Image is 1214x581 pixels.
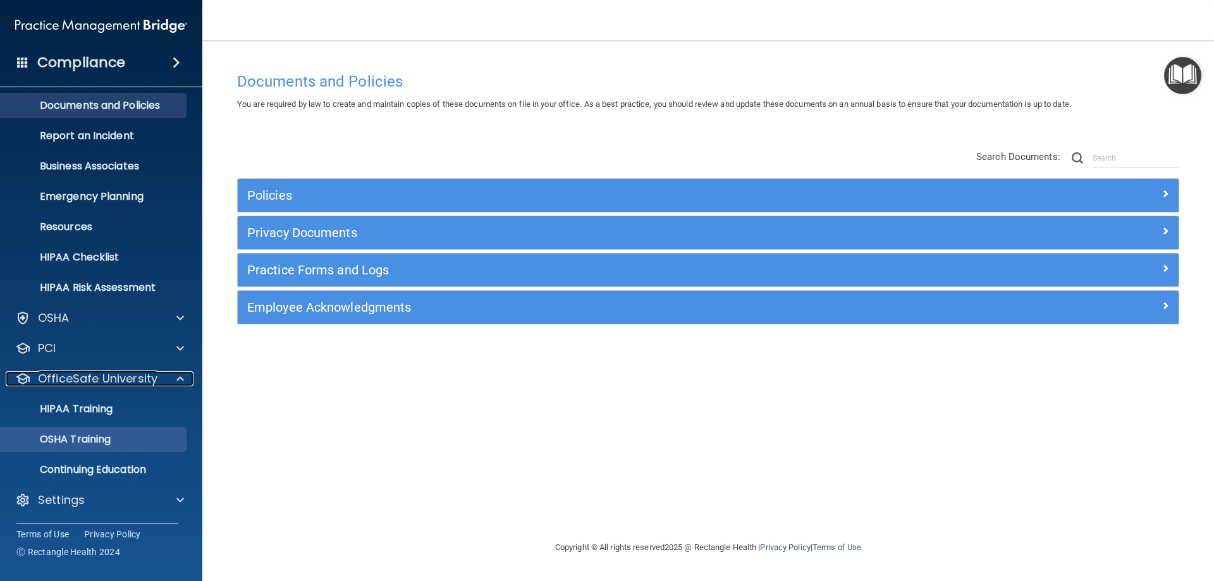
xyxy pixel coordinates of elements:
[8,281,181,294] p: HIPAA Risk Assessment
[760,542,810,552] a: Privacy Policy
[8,251,181,264] p: HIPAA Checklist
[15,492,184,508] a: Settings
[8,160,181,173] p: Business Associates
[16,546,120,558] span: Ⓒ Rectangle Health 2024
[1093,149,1179,168] input: Search
[237,99,1071,109] span: You are required by law to create and maintain copies of these documents on file in your office. ...
[1164,57,1201,94] button: Open Resource Center
[8,221,181,233] p: Resources
[477,527,939,568] div: Copyright © All rights reserved 2025 @ Rectangle Health | |
[1072,152,1083,164] img: ic-search.3b580494.png
[38,310,70,326] p: OSHA
[247,300,934,314] h5: Employee Acknowledgments
[247,223,1169,243] a: Privacy Documents
[16,528,69,541] a: Terms of Use
[237,73,1179,90] h4: Documents and Policies
[15,371,184,386] a: OfficeSafe University
[38,371,157,386] p: OfficeSafe University
[247,297,1169,317] a: Employee Acknowledgments
[247,188,934,202] h5: Policies
[247,226,934,240] h5: Privacy Documents
[8,190,181,203] p: Emergency Planning
[247,263,934,277] h5: Practice Forms and Logs
[38,341,56,356] p: PCI
[247,185,1169,205] a: Policies
[38,492,85,508] p: Settings
[8,403,113,415] p: HIPAA Training
[247,260,1169,280] a: Practice Forms and Logs
[976,151,1060,162] span: Search Documents:
[15,310,184,326] a: OSHA
[8,463,181,476] p: Continuing Education
[84,528,141,541] a: Privacy Policy
[8,433,111,446] p: OSHA Training
[15,341,184,356] a: PCI
[8,130,181,142] p: Report an Incident
[812,542,861,552] a: Terms of Use
[8,99,181,112] p: Documents and Policies
[995,491,1199,542] iframe: Drift Widget Chat Controller
[37,54,125,71] h4: Compliance
[15,13,187,39] img: PMB logo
